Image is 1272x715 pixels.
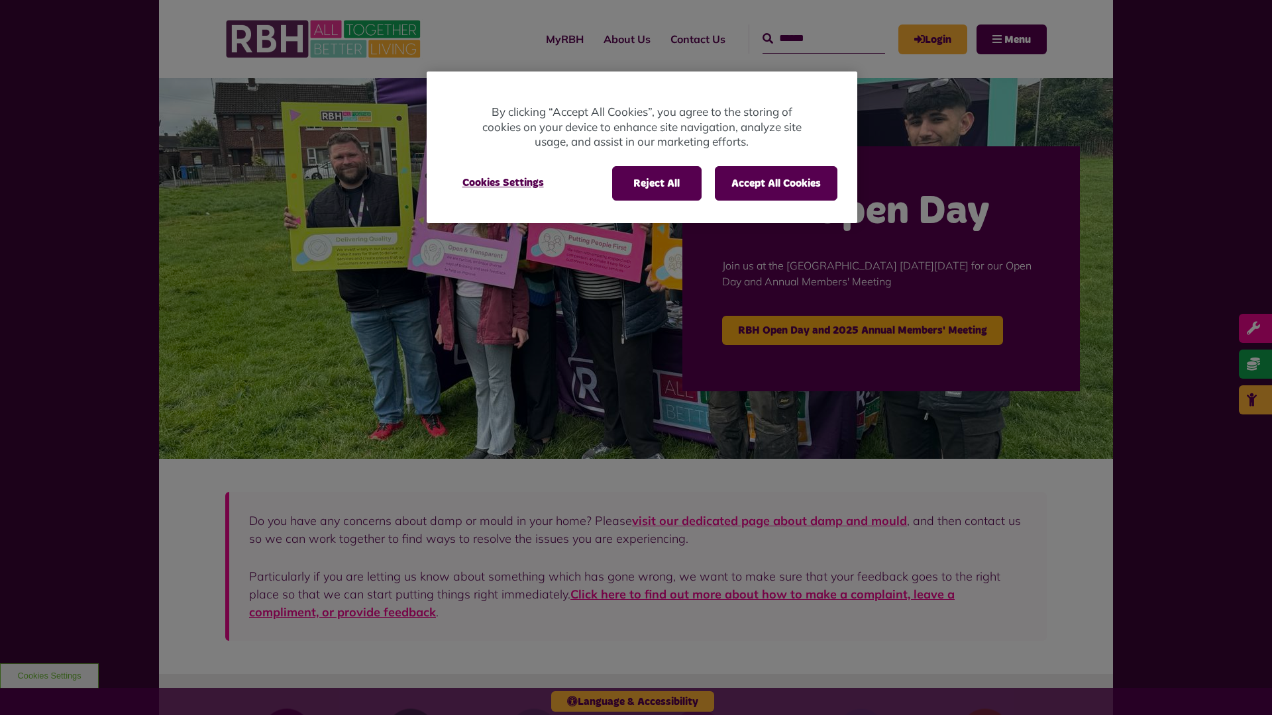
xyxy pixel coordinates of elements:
p: By clicking “Accept All Cookies”, you agree to the storing of cookies on your device to enhance s... [480,105,804,150]
button: Reject All [612,166,702,201]
button: Cookies Settings [447,166,560,199]
div: Cookie banner [427,71,857,223]
button: Accept All Cookies [715,166,837,201]
div: Privacy [427,71,857,223]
